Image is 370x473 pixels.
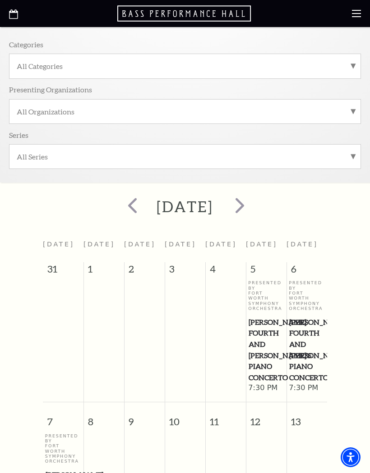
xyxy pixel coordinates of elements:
[246,241,277,248] span: [DATE]
[43,262,83,280] span: 31
[124,241,156,248] span: [DATE]
[341,447,361,467] div: Accessibility Menu
[9,7,18,20] a: Open this option
[165,241,196,248] span: [DATE]
[249,317,284,383] span: [PERSON_NAME] Fourth and [PERSON_NAME]'s Piano Concerto
[222,191,255,223] button: next
[9,40,43,49] p: Categories
[287,241,318,248] span: [DATE]
[125,262,165,280] span: 2
[17,152,353,161] label: All Series
[157,198,213,216] h2: [DATE]
[17,61,353,71] label: All Categories
[289,383,325,393] span: 7:30 PM
[248,383,284,393] span: 7:30 PM
[9,130,28,140] p: Series
[83,241,115,248] span: [DATE]
[9,85,92,94] p: Presenting Organizations
[45,433,81,464] p: Presented By Fort Worth Symphony Orchestra
[84,402,124,433] span: 8
[287,262,328,280] span: 6
[84,262,124,280] span: 1
[165,262,205,280] span: 3
[165,402,205,433] span: 10
[246,402,287,433] span: 12
[117,5,253,23] a: Open this option
[206,262,246,280] span: 4
[17,107,353,116] label: All Organizations
[205,241,237,248] span: [DATE]
[43,402,83,433] span: 7
[115,191,148,223] button: prev
[246,262,287,280] span: 5
[248,280,284,311] p: Presented By Fort Worth Symphony Orchestra
[206,402,246,433] span: 11
[287,402,328,433] span: 13
[289,317,324,383] span: [PERSON_NAME] Fourth and [PERSON_NAME]'s Piano Concerto
[43,241,74,248] span: [DATE]
[125,402,165,433] span: 9
[289,280,325,311] p: Presented By Fort Worth Symphony Orchestra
